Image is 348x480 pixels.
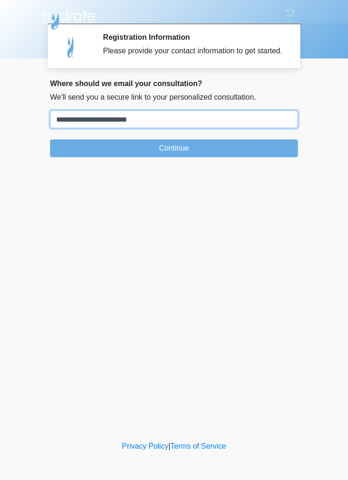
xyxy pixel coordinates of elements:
a: Privacy Policy [122,442,169,450]
h2: Where should we email your consultation? [50,79,298,88]
a: | [168,442,170,450]
a: Terms of Service [170,442,226,450]
img: Hydrate IV Bar - Scottsdale Logo [41,7,97,30]
button: Continue [50,139,298,157]
img: Agent Avatar [57,33,85,61]
div: Please provide your contact information to get started. [103,45,284,57]
p: We'll send you a secure link to your personalized consultation. [50,92,298,103]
